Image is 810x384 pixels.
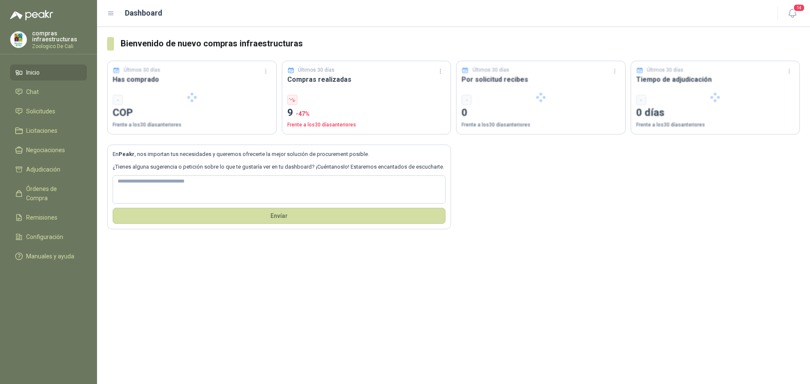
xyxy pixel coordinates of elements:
a: Solicitudes [10,103,87,119]
h1: Dashboard [125,7,162,19]
span: Manuales y ayuda [26,252,74,261]
span: Chat [26,87,39,97]
a: Chat [10,84,87,100]
span: 14 [793,4,805,12]
span: Adjudicación [26,165,60,174]
a: Licitaciones [10,123,87,139]
span: Solicitudes [26,107,55,116]
img: Logo peakr [10,10,53,20]
span: Órdenes de Compra [26,184,79,203]
b: Peakr [119,151,135,157]
p: 9 [287,105,446,121]
a: Configuración [10,229,87,245]
p: Zoologico De Cali [32,44,87,49]
a: Órdenes de Compra [10,181,87,206]
a: Inicio [10,64,87,81]
p: En , nos importan tus necesidades y queremos ofrecerte la mejor solución de procurement posible. [113,150,445,158]
p: compras infraestructuras [32,30,87,42]
span: Negociaciones [26,145,65,155]
span: Remisiones [26,213,57,222]
a: Remisiones [10,209,87,226]
h3: Compras realizadas [287,74,446,85]
span: -47 % [296,110,310,117]
a: Negociaciones [10,142,87,158]
a: Adjudicación [10,161,87,177]
span: Configuración [26,232,63,242]
p: Frente a los 30 días anteriores [287,121,446,129]
button: Envíar [113,208,445,224]
p: ¿Tienes alguna sugerencia o petición sobre lo que te gustaría ver en tu dashboard? ¡Cuéntanoslo! ... [113,163,445,171]
h3: Bienvenido de nuevo compras infraestructuras [121,37,800,50]
p: Últimos 30 días [298,66,335,74]
a: Manuales y ayuda [10,248,87,264]
span: Inicio [26,68,40,77]
span: Licitaciones [26,126,57,135]
button: 14 [785,6,800,21]
img: Company Logo [11,32,27,48]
